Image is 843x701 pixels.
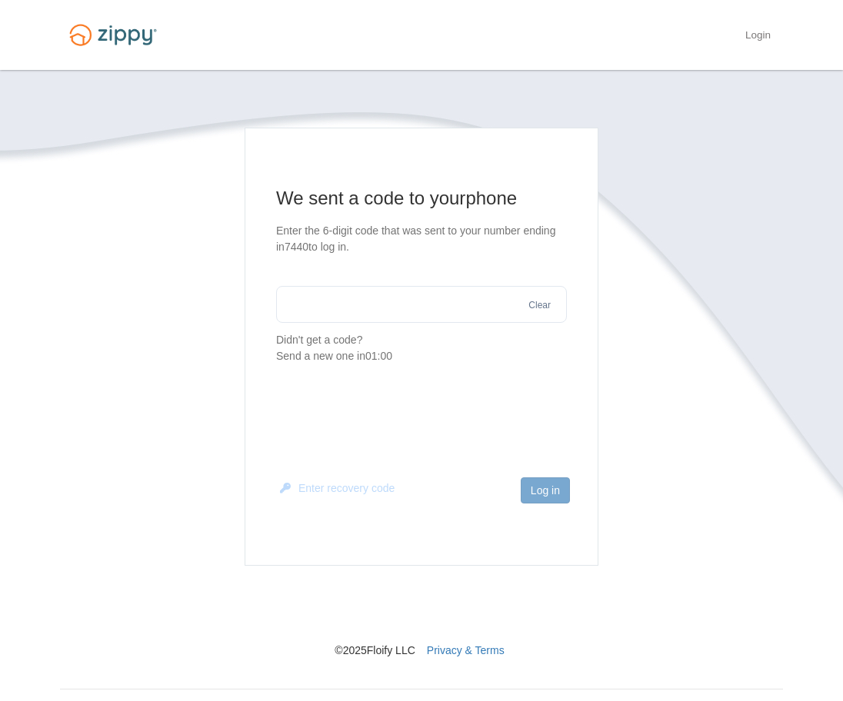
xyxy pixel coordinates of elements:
p: Didn't get a code? [276,332,567,364]
nav: © 2025 Floify LLC [60,566,783,658]
img: Logo [60,17,166,53]
h1: We sent a code to your phone [276,186,567,211]
button: Clear [524,298,555,313]
button: Log in [521,477,570,503]
a: Privacy & Terms [427,644,505,656]
p: Enter the 6-digit code that was sent to your number ending in 7440 to log in. [276,223,567,255]
a: Login [745,29,771,45]
div: Send a new one in 01:00 [276,348,567,364]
